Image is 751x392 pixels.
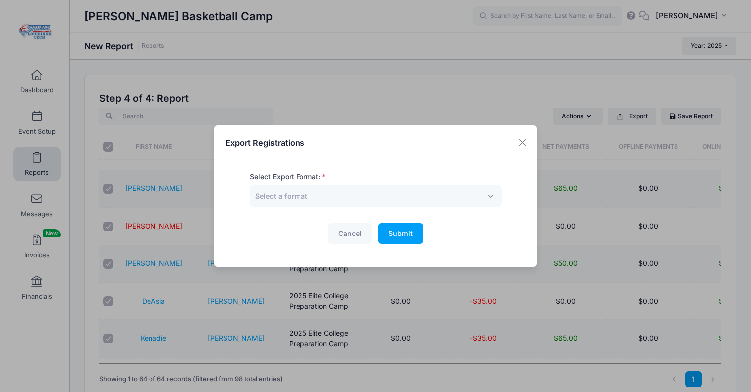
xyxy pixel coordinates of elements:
span: Select a format [255,192,307,200]
label: Select Export Format: [250,172,326,182]
button: Close [514,134,531,152]
button: Submit [378,223,423,244]
span: Select a format [255,191,307,201]
h4: Export Registrations [225,137,304,149]
span: Submit [388,229,413,237]
span: Select a format [250,185,502,207]
button: Cancel [328,223,372,244]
